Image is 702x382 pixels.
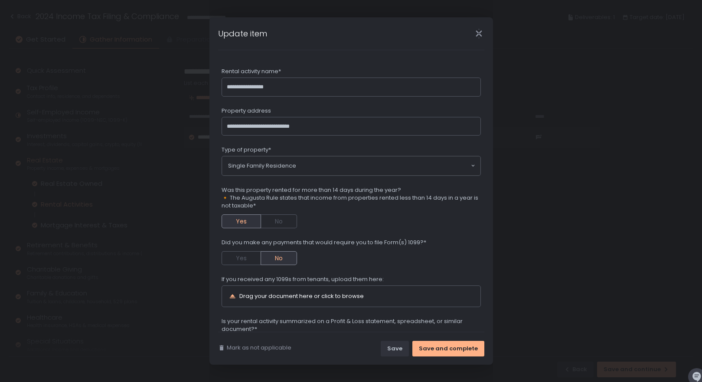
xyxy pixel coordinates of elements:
[222,275,384,283] span: If you received any 1099s from tenants, upload them here:
[222,146,271,154] span: Type of property*
[227,344,291,352] span: Mark as not applicable
[222,239,426,246] span: Did you make any payments that would require you to file Form(s) 1099?*
[222,107,271,115] span: Property address
[222,186,481,194] span: Was this property rented for more than 14 days during the year?
[465,29,493,39] div: Close
[387,345,402,353] div: Save
[239,293,364,299] div: Drag your document here or click to browse
[222,68,281,75] span: Rental activity name*
[222,156,480,175] div: Search for option
[218,28,267,39] h1: Update item
[222,317,481,333] span: Is your rental activity summarized on a Profit & Loss statement, spreadsheet, or similar document?*
[222,214,261,228] button: Yes
[222,251,261,265] button: Yes
[218,344,291,352] button: Mark as not applicable
[296,162,470,170] input: Search for option
[261,251,297,265] button: No
[381,341,409,356] button: Save
[412,341,484,356] button: Save and complete
[222,194,481,210] span: 🔸 The Augusta Rule states that income from properties rented less than 14 days in a year is not t...
[419,345,478,353] div: Save and complete
[261,214,297,228] button: No
[228,162,296,170] span: Single Family Residence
